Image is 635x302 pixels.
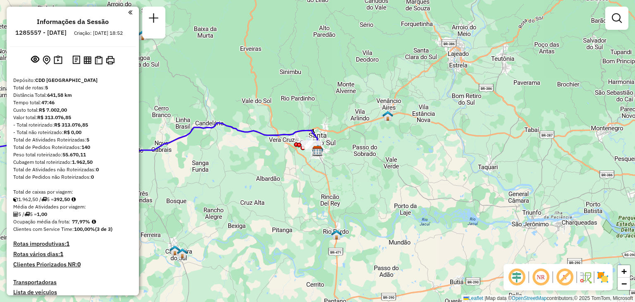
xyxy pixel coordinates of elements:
div: Total de rotas: [13,84,132,91]
strong: 0 [77,261,81,268]
div: Total de caixas por viagem: [13,188,132,196]
strong: 1 [66,240,69,247]
span: − [621,278,627,289]
button: Visualizar relatório de Roteirização [82,54,93,65]
div: 5 / 5 = [13,211,132,218]
div: Map data © contributors,© 2025 TomTom, Microsoft [461,295,635,302]
strong: R$ 0,00 [64,129,81,135]
img: FAD Santa Cruz do Sul- Cachoeira [177,248,188,259]
h4: Clientes Priorizados NR: [13,261,132,268]
strong: 392,50 [54,196,70,202]
a: Clique aqui para minimizar o painel [128,7,132,17]
img: Venâncio Aires [382,110,393,121]
strong: (3 de 3) [95,226,112,232]
span: + [621,266,627,276]
strong: 0 [96,166,99,173]
a: Exibir filtros [609,10,625,26]
strong: 1.962,50 [72,159,93,165]
strong: 55.670,11 [62,151,86,158]
div: Valor total: [13,114,132,121]
button: Centralizar mapa no depósito ou ponto de apoio [41,54,52,67]
a: Zoom out [618,278,630,290]
span: Exibir rótulo [555,267,575,287]
h4: Lista de veículos [13,289,132,296]
div: Distância Total: [13,91,132,99]
span: Ocupação média da frota: [13,218,70,225]
strong: R$ 313.076,85 [54,122,88,128]
img: Fluxo de ruas [579,271,592,284]
div: Custo total: [13,106,132,114]
strong: 1,00 [37,211,47,217]
strong: CDD [GEOGRAPHIC_DATA] [35,77,98,83]
div: Tempo total: [13,99,132,106]
span: Clientes com Service Time: [13,226,74,232]
div: Total de Atividades não Roteirizadas: [13,166,132,173]
h4: Informações da Sessão [37,18,109,26]
div: Total de Atividades Roteirizadas: [13,136,132,144]
h4: Rotas improdutivas: [13,240,132,247]
img: Exibir/Ocultar setores [596,271,609,284]
strong: 77,97% [72,218,90,225]
div: Total de Pedidos Roteirizados: [13,144,132,151]
h4: Rotas vários dias: [13,251,132,258]
div: Total de Pedidos não Roteirizados: [13,173,132,181]
img: UDC Cachueira do Sul - ZUMPY [169,245,180,256]
strong: 5 [45,84,48,91]
span: Ocultar deslocamento [507,267,527,287]
i: Meta Caixas/viagem: 219,00 Diferença: 173,50 [72,197,76,202]
strong: 47:46 [41,99,55,105]
img: CDD Santa Cruz do Sul [312,146,323,156]
button: Painel de Sugestão [52,54,64,67]
strong: 1 [60,250,63,258]
span: | [485,295,486,301]
strong: 100,00% [74,226,95,232]
button: Visualizar Romaneio [93,54,104,66]
a: Zoom in [618,265,630,278]
div: - Total roteirizado: [13,121,132,129]
h4: Transportadoras [13,279,132,286]
button: Imprimir Rotas [104,54,116,66]
div: Depósito: [13,77,132,84]
h6: 1285557 - [DATE] [15,29,67,36]
span: Ocultar NR [531,267,551,287]
i: Cubagem total roteirizado [13,197,18,202]
div: Criação: [DATE] 18:52 [71,29,126,37]
i: Total de rotas [24,212,30,217]
strong: R$ 7.002,00 [39,107,67,113]
strong: 5 [86,137,89,143]
strong: 0 [91,174,94,180]
img: Santa Cruz FAD [313,144,323,155]
div: - Total não roteirizado: [13,129,132,136]
strong: R$ 313.076,85 [37,114,71,120]
a: Leaflet [463,295,483,301]
div: Cubagem total roteirizado: [13,158,132,166]
strong: 641,58 km [47,92,72,98]
a: Nova sessão e pesquisa [146,10,162,29]
div: 1.962,50 / 5 = [13,196,132,203]
button: Exibir sessão original [29,53,41,67]
div: Peso total roteirizado: [13,151,132,158]
a: OpenStreetMap [512,295,547,301]
strong: 140 [81,144,90,150]
div: Média de Atividades por viagem: [13,203,132,211]
em: Média calculada utilizando a maior ocupação (%Peso ou %Cubagem) de cada rota da sessão. Rotas cro... [92,219,96,224]
img: Rio Pardo [331,229,342,240]
i: Total de Atividades [13,212,18,217]
button: Logs desbloquear sessão [71,54,82,67]
i: Total de rotas [41,197,47,202]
